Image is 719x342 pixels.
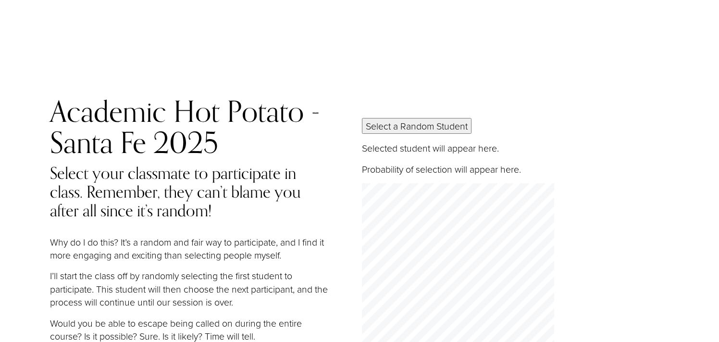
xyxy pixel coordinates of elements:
[50,95,329,159] h2: Academic Hot Potato - Santa Fe 2025
[362,142,697,154] p: Selected student will appear here.
[362,118,471,134] button: Select a Random Student
[50,164,329,220] h4: Select your classmate to participate in class. Remember, they can’t blame you after all since it’...
[50,269,329,308] p: I’ll start the class off by randomly selecting the first student to participate. This student wil...
[50,236,329,262] p: Why do I do this? It’s a random and fair way to participate, and I find it more engaging and exci...
[362,163,697,176] p: Probability of selection will appear here.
